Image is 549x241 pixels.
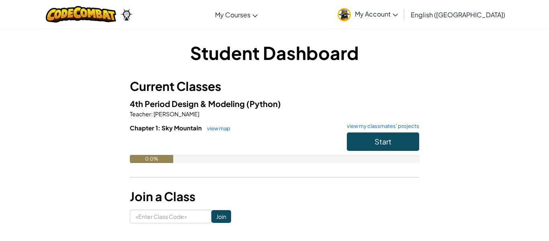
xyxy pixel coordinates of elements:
span: [PERSON_NAME] [153,110,199,117]
div: 0.0% [130,155,173,163]
input: Join [211,210,231,223]
a: view my classmates' projects [343,124,419,129]
span: Teacher [130,110,151,117]
span: 4th Period Design & Modeling [130,99,246,109]
span: Chapter 1: Sky Mountain [130,124,203,132]
a: My Courses [211,4,262,25]
span: My Courses [215,10,250,19]
span: Start [375,137,391,146]
span: My Account [355,10,398,18]
h1: Student Dashboard [130,40,419,65]
span: : [151,110,153,117]
img: avatar [338,8,351,21]
input: <Enter Class Code> [130,210,211,223]
a: English ([GEOGRAPHIC_DATA]) [407,4,509,25]
img: CodeCombat logo [46,6,116,23]
span: English ([GEOGRAPHIC_DATA]) [411,10,505,19]
span: (Python) [246,99,281,109]
h3: Current Classes [130,77,419,95]
a: view map [203,125,230,132]
button: Start [347,132,419,151]
a: My Account [334,2,402,27]
img: Ozaria [120,8,133,21]
h3: Join a Class [130,187,419,206]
